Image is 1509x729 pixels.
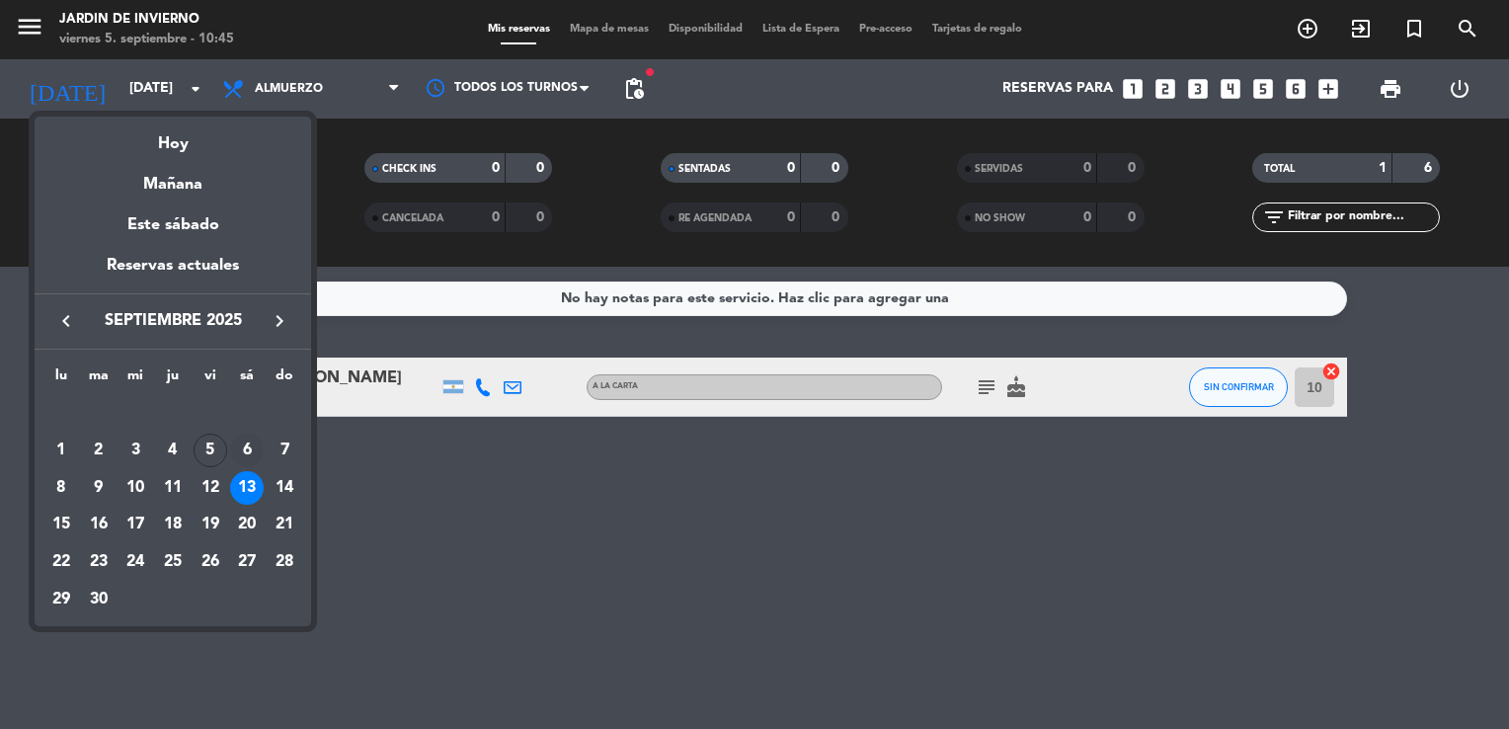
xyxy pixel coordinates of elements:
div: 22 [44,545,78,579]
div: 25 [156,545,190,579]
div: Mañana [35,157,311,198]
div: 27 [230,545,264,579]
div: 7 [268,434,301,467]
div: 1 [44,434,78,467]
td: 11 de septiembre de 2025 [154,469,192,507]
td: 2 de septiembre de 2025 [80,432,118,469]
div: 23 [82,545,116,579]
div: 15 [44,508,78,541]
div: 12 [194,471,227,505]
td: 13 de septiembre de 2025 [229,469,267,507]
td: 3 de septiembre de 2025 [117,432,154,469]
div: 10 [119,471,152,505]
td: 30 de septiembre de 2025 [80,581,118,618]
td: 4 de septiembre de 2025 [154,432,192,469]
div: 4 [156,434,190,467]
td: 24 de septiembre de 2025 [117,543,154,581]
div: 28 [268,545,301,579]
div: 20 [230,508,264,541]
div: 29 [44,583,78,616]
i: keyboard_arrow_left [54,309,78,333]
td: 9 de septiembre de 2025 [80,469,118,507]
td: 21 de septiembre de 2025 [266,506,303,543]
div: 14 [268,471,301,505]
div: 21 [268,508,301,541]
td: 29 de septiembre de 2025 [42,581,80,618]
td: SEP. [42,394,303,432]
div: 19 [194,508,227,541]
div: 30 [82,583,116,616]
th: miércoles [117,364,154,395]
td: 12 de septiembre de 2025 [192,469,229,507]
td: 15 de septiembre de 2025 [42,506,80,543]
td: 28 de septiembre de 2025 [266,543,303,581]
td: 23 de septiembre de 2025 [80,543,118,581]
div: 5 [194,434,227,467]
th: jueves [154,364,192,395]
div: 3 [119,434,152,467]
td: 17 de septiembre de 2025 [117,506,154,543]
td: 10 de septiembre de 2025 [117,469,154,507]
td: 27 de septiembre de 2025 [229,543,267,581]
th: lunes [42,364,80,395]
div: 2 [82,434,116,467]
div: 18 [156,508,190,541]
td: 6 de septiembre de 2025 [229,432,267,469]
td: 18 de septiembre de 2025 [154,506,192,543]
div: 13 [230,471,264,505]
td: 19 de septiembre de 2025 [192,506,229,543]
div: Hoy [35,117,311,157]
div: 26 [194,545,227,579]
td: 8 de septiembre de 2025 [42,469,80,507]
button: keyboard_arrow_left [48,308,84,334]
td: 16 de septiembre de 2025 [80,506,118,543]
div: 9 [82,471,116,505]
td: 5 de septiembre de 2025 [192,432,229,469]
td: 20 de septiembre de 2025 [229,506,267,543]
i: keyboard_arrow_right [268,309,291,333]
div: 6 [230,434,264,467]
td: 22 de septiembre de 2025 [42,543,80,581]
div: Reservas actuales [35,253,311,293]
td: 14 de septiembre de 2025 [266,469,303,507]
td: 7 de septiembre de 2025 [266,432,303,469]
div: 16 [82,508,116,541]
th: martes [80,364,118,395]
div: 11 [156,471,190,505]
div: 17 [119,508,152,541]
td: 1 de septiembre de 2025 [42,432,80,469]
span: septiembre 2025 [84,308,262,334]
th: domingo [266,364,303,395]
td: 26 de septiembre de 2025 [192,543,229,581]
div: 8 [44,471,78,505]
div: 24 [119,545,152,579]
button: keyboard_arrow_right [262,308,297,334]
td: 25 de septiembre de 2025 [154,543,192,581]
th: viernes [192,364,229,395]
div: Este sábado [35,198,311,253]
th: sábado [229,364,267,395]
